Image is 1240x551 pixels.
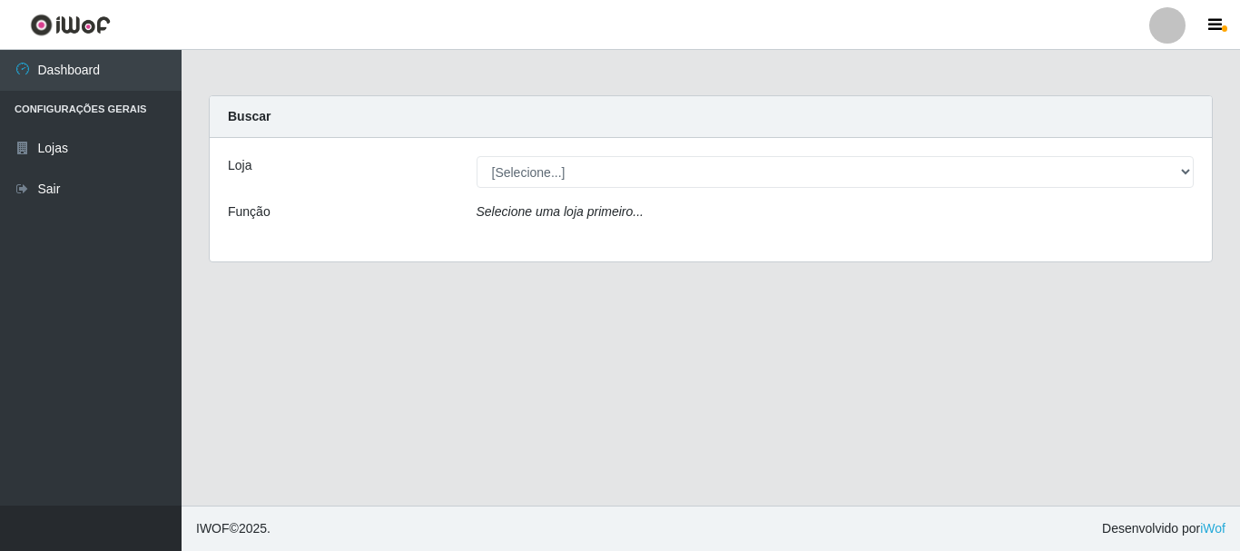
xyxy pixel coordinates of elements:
label: Função [228,202,271,221]
label: Loja [228,156,251,175]
span: © 2025 . [196,519,271,538]
span: IWOF [196,521,230,536]
span: Desenvolvido por [1102,519,1225,538]
strong: Buscar [228,109,271,123]
a: iWof [1200,521,1225,536]
img: CoreUI Logo [30,14,111,36]
i: Selecione uma loja primeiro... [477,204,644,219]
